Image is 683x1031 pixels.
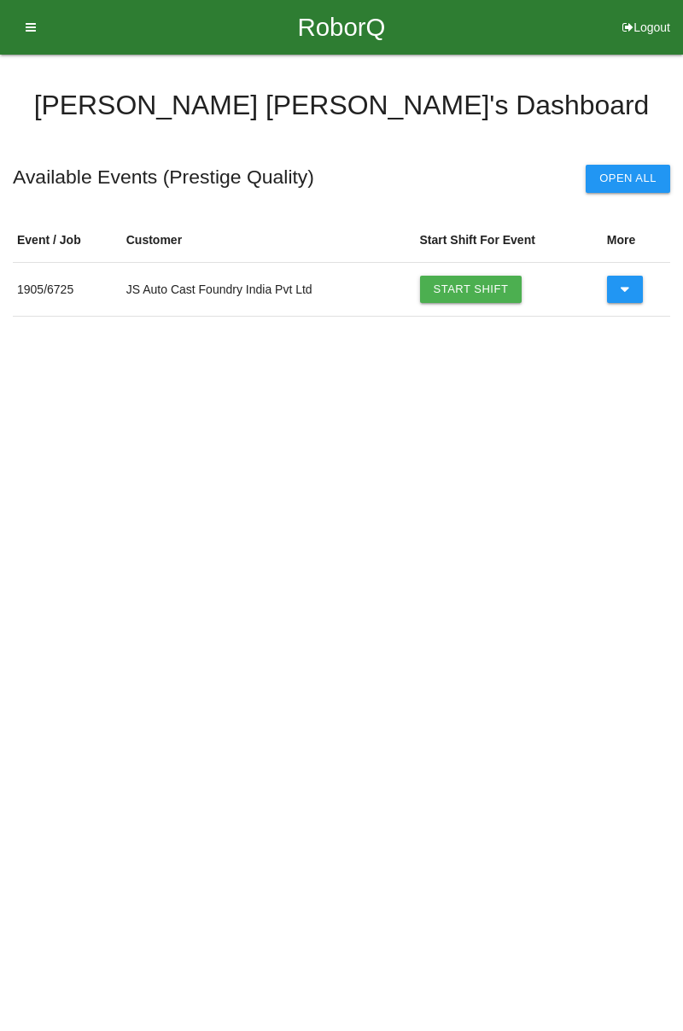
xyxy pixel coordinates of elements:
[416,218,603,263] th: Start Shift For Event
[420,276,522,303] a: Start Shift
[13,262,122,316] td: 1905 / 6725
[122,262,416,316] td: JS Auto Cast Foundry India Pvt Ltd
[122,218,416,263] th: Customer
[586,165,670,192] button: Open All
[13,90,670,120] h4: [PERSON_NAME] [PERSON_NAME] 's Dashboard
[13,166,314,188] h5: Available Events ( Prestige Quality )
[603,218,670,263] th: More
[13,218,122,263] th: Event / Job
